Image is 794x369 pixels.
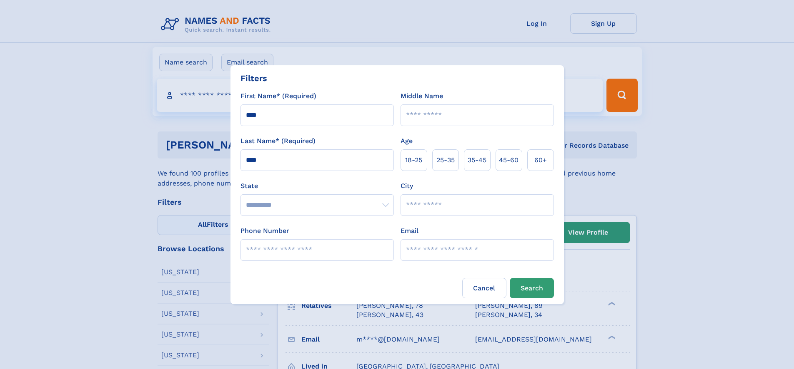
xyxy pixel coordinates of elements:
label: Phone Number [240,226,289,236]
span: 60+ [534,155,547,165]
label: Last Name* (Required) [240,136,316,146]
label: First Name* (Required) [240,91,316,101]
span: 18‑25 [405,155,422,165]
span: 25‑35 [436,155,455,165]
div: Filters [240,72,267,84]
button: Search [510,278,554,298]
span: 45‑60 [499,155,518,165]
label: City [401,181,413,191]
label: Email [401,226,418,236]
label: Cancel [462,278,506,298]
label: State [240,181,394,191]
span: 35‑45 [468,155,486,165]
label: Middle Name [401,91,443,101]
label: Age [401,136,413,146]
